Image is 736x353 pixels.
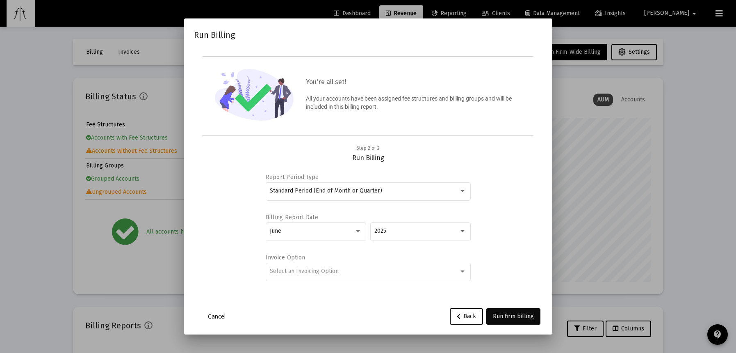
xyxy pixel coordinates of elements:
[196,312,237,321] a: Cancel
[266,214,467,221] label: Billing Report Date
[215,69,294,121] img: confirmation
[270,187,382,194] span: Standard Period (End of Month or Quarter)
[270,227,281,234] span: June
[266,174,467,181] label: Report Period Type
[457,313,476,320] span: Back
[266,254,467,261] label: Invoice Option
[450,308,483,325] button: Back
[204,144,533,162] div: Run Billing
[306,76,521,88] h3: You're all set!
[270,268,339,275] span: Select an Invoicing Option
[306,94,521,111] p: All your accounts have been assigned fee structures and billing groups and will be included in th...
[374,227,386,234] span: 2025
[486,308,540,325] button: Run firm billing
[356,144,380,152] div: Step 2 of 2
[493,313,534,320] span: Run firm billing
[194,28,235,41] h2: Run Billing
